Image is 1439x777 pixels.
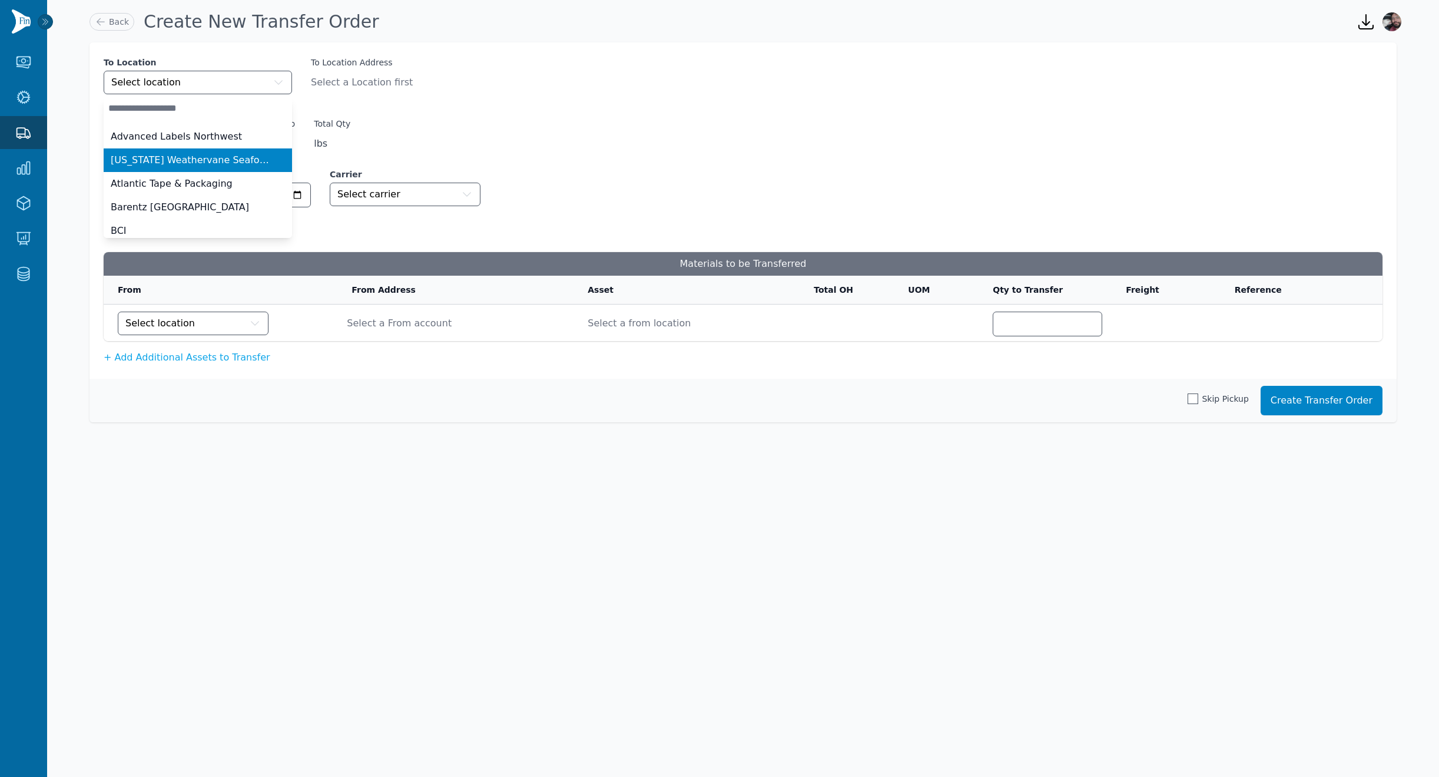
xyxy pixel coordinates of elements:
[104,252,1382,276] h3: Materials to be Transferred
[311,75,413,90] span: Select a Location first
[1382,12,1401,31] img: Gareth Morales
[573,276,800,305] th: Asset
[111,130,242,144] span: Advanced Labels Northwest
[1112,276,1220,305] th: Freight
[111,75,181,90] span: Select location
[104,71,292,94] button: Select location
[104,351,270,365] button: + Add Additional Assets to Transfer
[800,276,894,305] th: Total OH
[588,309,790,330] span: Select a from location
[125,316,195,330] span: Select location
[347,316,564,330] span: Select a From account
[1202,393,1248,405] span: Skip Pickup
[337,187,400,201] span: Select carrier
[104,97,292,120] input: Select location
[118,312,268,335] button: Select location
[144,11,379,32] h1: Create New Transfer Order
[1261,386,1382,415] button: Create Transfer Order
[111,153,271,167] span: [US_STATE] Weathervane Seafoods LLC
[311,57,413,68] label: To Location Address
[1221,276,1355,305] th: Reference
[337,276,573,305] th: From Address
[104,276,337,305] th: From
[111,224,127,238] span: BCI
[330,183,480,206] button: Select carrier
[330,168,480,180] label: Carrier
[979,276,1112,305] th: Qty to Transfer
[894,276,979,305] th: UOM
[314,118,350,130] label: Total Qty
[111,200,249,214] span: Barentz [GEOGRAPHIC_DATA]
[89,13,134,31] a: Back
[111,177,233,191] span: Atlantic Tape & Packaging
[314,137,350,151] span: lbs
[104,57,292,68] label: To Location
[12,9,31,34] img: Finventory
